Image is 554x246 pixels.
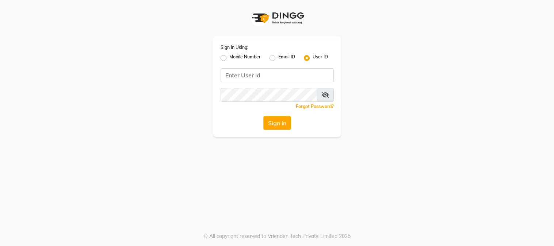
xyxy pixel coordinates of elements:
a: Forgot Password? [296,104,334,109]
input: Username [221,68,334,82]
img: logo1.svg [248,7,306,29]
input: Username [221,88,317,102]
label: Mobile Number [229,54,261,62]
button: Sign In [263,116,291,130]
label: Sign In Using: [221,44,248,51]
label: Email ID [278,54,295,62]
label: User ID [313,54,328,62]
